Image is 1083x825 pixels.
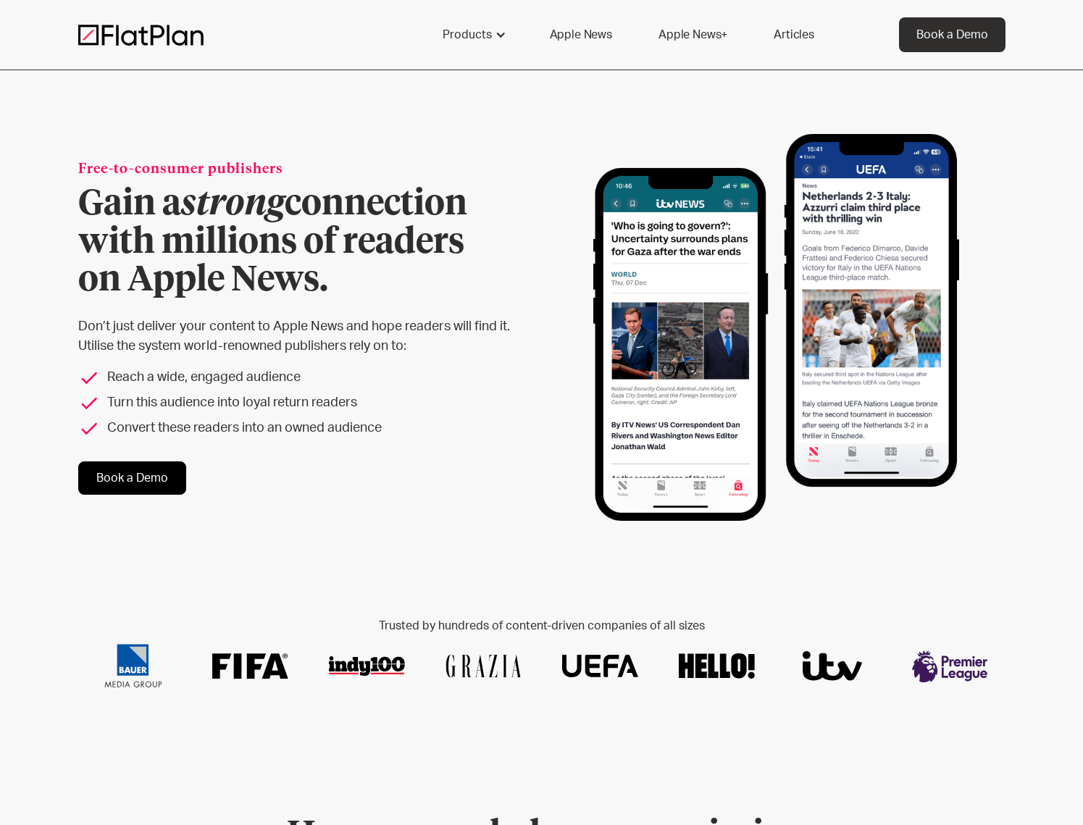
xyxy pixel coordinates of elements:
a: Articles [756,17,832,52]
h2: Trusted by hundreds of content-driven companies of all sizes [78,619,1005,633]
div: Book a Demo [916,26,988,43]
li: Convert these readers into an owned audience [78,419,536,438]
div: Products [443,26,492,43]
li: Reach a wide, engaged audience [78,368,536,388]
h1: Gain a connection with millions of readers on Apple News. [78,185,536,300]
a: Apple News [532,17,630,52]
a: Book a Demo [899,17,1005,52]
li: Turn this audience into loyal return readers [78,393,536,413]
div: Free-to-consumer publishers [78,160,536,180]
a: Book a Demo [78,461,186,495]
div: Products [425,17,521,52]
p: Don’t just deliver your content to Apple News and hope readers will find it. Utilise the system w... [78,317,536,356]
a: Apple News+ [641,17,745,52]
em: strong [181,187,285,222]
